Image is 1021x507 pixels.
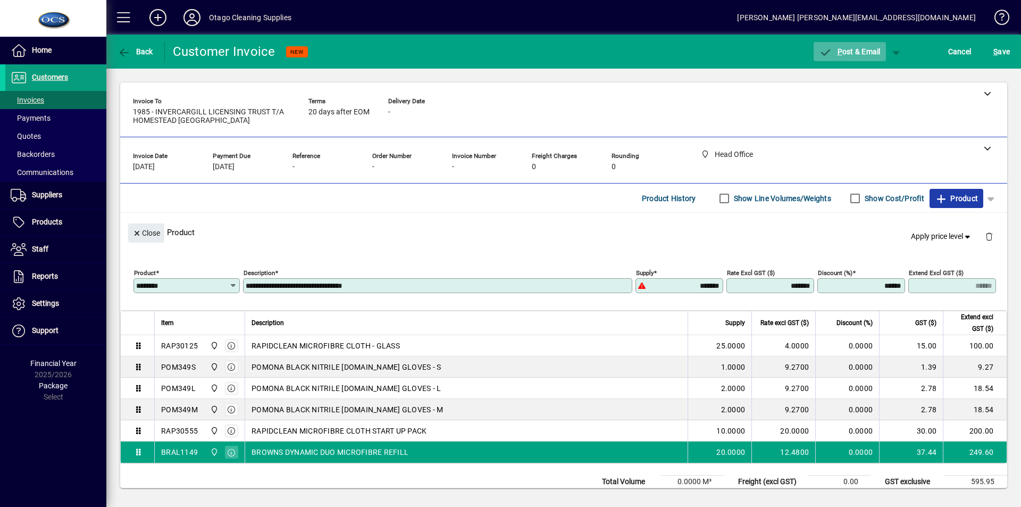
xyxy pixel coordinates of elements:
[818,269,852,277] mat-label: Discount (%)
[760,317,809,329] span: Rate excl GST ($)
[252,383,441,394] span: POMONA BLACK NITRILE [DOMAIN_NAME] GLOVES - L
[807,476,871,488] td: 0.00
[32,299,59,307] span: Settings
[732,193,831,204] label: Show Line Volumes/Weights
[161,447,198,458] div: BRAL1149
[660,476,724,488] td: 0.0000 M³
[879,442,943,463] td: 37.44
[532,163,536,171] span: 0
[993,43,1010,60] span: ave
[597,476,660,488] td: Total Volume
[636,269,654,277] mat-label: Supply
[5,182,106,209] a: Suppliers
[943,335,1007,356] td: 100.00
[758,340,809,351] div: 4.0000
[716,426,745,436] span: 10.0000
[909,269,964,277] mat-label: Extend excl GST ($)
[11,150,55,159] span: Backorders
[452,163,454,171] span: -
[388,108,390,117] span: -
[372,163,374,171] span: -
[133,108,292,125] span: 1985 - INVERCARGILL LICENSING TRUST T/A HOMESTEAD [GEOGRAPHIC_DATA]
[252,317,284,329] span: Description
[986,2,1008,37] a: Knowledge Base
[815,335,879,356] td: 0.0000
[907,227,977,246] button: Apply price level
[5,37,106,64] a: Home
[838,47,842,56] span: P
[207,340,220,352] span: Head Office
[133,163,155,171] span: [DATE]
[11,168,73,177] span: Communications
[252,404,443,415] span: POMONA BLACK NITRILE [DOMAIN_NAME] GLOVES - M
[32,46,52,54] span: Home
[32,245,48,253] span: Staff
[879,378,943,399] td: 2.78
[993,47,998,56] span: S
[120,213,1007,252] div: Product
[161,317,174,329] span: Item
[5,127,106,145] a: Quotes
[207,361,220,373] span: Head Office
[132,225,160,242] span: Close
[991,42,1012,61] button: Save
[725,317,745,329] span: Supply
[721,362,746,372] span: 1.0000
[244,269,275,277] mat-label: Description
[880,476,943,488] td: GST exclusive
[943,378,1007,399] td: 18.54
[758,362,809,372] div: 9.2700
[976,223,1002,249] button: Delete
[141,8,175,27] button: Add
[32,218,62,226] span: Products
[716,447,745,458] span: 20.0000
[290,48,304,55] span: NEW
[252,426,426,436] span: RAPIDCLEAN MICROFIBRE CLOTH START UP PACK
[758,404,809,415] div: 9.2700
[836,317,873,329] span: Discount (%)
[879,335,943,356] td: 15.00
[11,96,44,104] span: Invoices
[915,317,936,329] span: GST ($)
[737,9,976,26] div: [PERSON_NAME] [PERSON_NAME][EMAIL_ADDRESS][DOMAIN_NAME]
[721,383,746,394] span: 2.0000
[5,318,106,344] a: Support
[175,8,209,27] button: Profile
[943,356,1007,378] td: 9.27
[716,340,745,351] span: 25.0000
[950,311,993,335] span: Extend excl GST ($)
[879,356,943,378] td: 1.39
[727,269,775,277] mat-label: Rate excl GST ($)
[758,383,809,394] div: 9.2700
[815,399,879,420] td: 0.0000
[252,362,441,372] span: POMONA BLACK NITRILE [DOMAIN_NAME] GLOVES - S
[161,426,198,436] div: RAP30555
[11,114,51,122] span: Payments
[32,73,68,81] span: Customers
[39,381,68,390] span: Package
[935,190,978,207] span: Product
[161,340,198,351] div: RAP30125
[118,47,153,56] span: Back
[5,290,106,317] a: Settings
[115,42,156,61] button: Back
[976,231,1002,241] app-page-header-button: Delete
[721,404,746,415] span: 2.0000
[5,236,106,263] a: Staff
[819,47,881,56] span: ost & Email
[758,447,809,458] div: 12.4800
[5,209,106,236] a: Products
[32,190,62,199] span: Suppliers
[292,163,295,171] span: -
[134,269,156,277] mat-label: Product
[930,189,983,208] button: Product
[733,476,807,488] td: Freight (excl GST)
[943,399,1007,420] td: 18.54
[5,109,106,127] a: Payments
[642,190,696,207] span: Product History
[5,91,106,109] a: Invoices
[943,420,1007,442] td: 200.00
[815,442,879,463] td: 0.0000
[308,108,370,117] span: 20 days after EOM
[11,132,41,140] span: Quotes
